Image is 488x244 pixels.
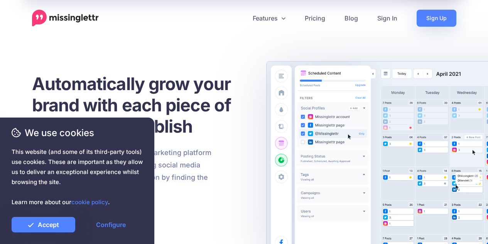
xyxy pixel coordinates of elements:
a: Sign Up [417,10,456,27]
a: cookie policy [71,198,108,206]
a: Blog [335,10,368,27]
a: Pricing [295,10,335,27]
a: Home [32,10,99,27]
a: Accept [12,217,75,232]
span: This website (and some of its third-party tools) use cookies. These are important as they allow u... [12,147,143,207]
a: Configure [79,217,143,232]
h1: Automatically grow your brand with each piece of content you publish [32,73,250,137]
a: Features [243,10,295,27]
a: Sign In [368,10,407,27]
span: We use cookies [12,126,143,140]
